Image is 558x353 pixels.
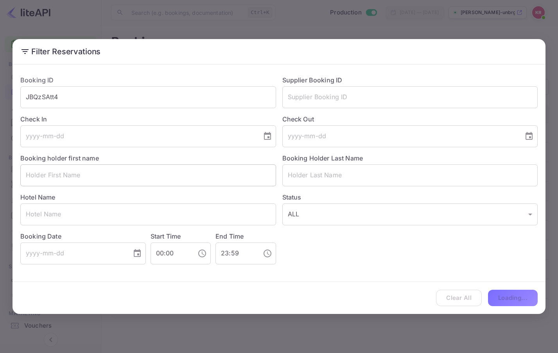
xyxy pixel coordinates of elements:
[215,232,244,240] label: End Time
[282,154,363,162] label: Booking Holder Last Name
[20,193,56,201] label: Hotel Name
[282,203,538,225] div: ALL
[20,203,276,225] input: Hotel Name
[282,125,519,147] input: yyyy-mm-dd
[282,86,538,108] input: Supplier Booking ID
[151,242,191,264] input: hh:mm
[20,125,257,147] input: yyyy-mm-dd
[282,193,538,202] label: Status
[151,232,181,240] label: Start Time
[282,76,343,84] label: Supplier Booking ID
[215,242,256,264] input: hh:mm
[20,154,99,162] label: Booking holder first name
[20,86,276,108] input: Booking ID
[282,114,538,124] label: Check Out
[260,246,275,261] button: Choose time, selected time is 11:59 PM
[20,76,54,84] label: Booking ID
[20,164,276,186] input: Holder First Name
[260,128,275,144] button: Choose date
[129,246,145,261] button: Choose date
[521,128,537,144] button: Choose date
[194,246,210,261] button: Choose time, selected time is 12:00 AM
[20,114,276,124] label: Check In
[13,39,545,64] h2: Filter Reservations
[20,242,126,264] input: yyyy-mm-dd
[20,232,146,241] label: Booking Date
[282,164,538,186] input: Holder Last Name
